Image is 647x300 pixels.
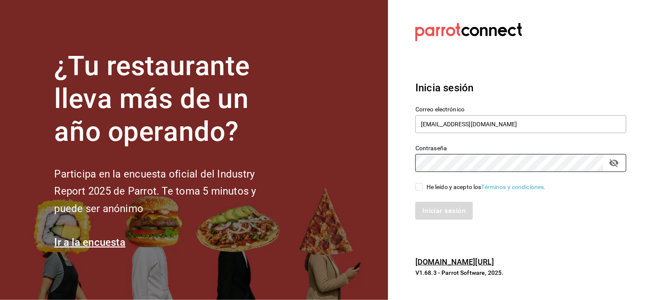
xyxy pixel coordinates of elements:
[415,80,627,96] h3: Inicia sesión
[426,183,546,192] div: He leído y acepto los
[54,166,284,218] h2: Participa en la encuesta oficial del Industry Report 2025 de Parrot. Te toma 5 minutos y puede se...
[415,107,627,113] label: Correo electrónico
[415,268,627,277] p: V1.68.3 - Parrot Software, 2025.
[415,257,494,266] a: [DOMAIN_NAME][URL]
[607,156,621,170] button: passwordField
[415,115,627,133] input: Ingresa tu correo electrónico
[482,183,546,190] a: Términos y condiciones.
[415,146,627,151] label: Contraseña
[54,50,284,148] h1: ¿Tu restaurante lleva más de un año operando?
[54,236,125,248] a: Ir a la encuesta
